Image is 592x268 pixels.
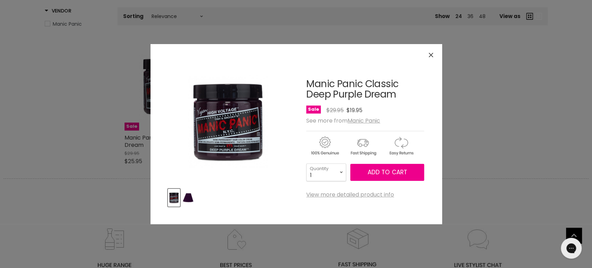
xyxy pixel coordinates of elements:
[306,106,321,114] span: Sale
[188,61,268,182] img: Manic Panic Classic Deep Purple Dream
[168,61,289,182] div: Manic Panic Classic Deep Purple Dream image. Click or Scroll to Zoom.
[383,135,419,157] img: returns.gif
[306,135,343,157] img: genuine.gif
[368,168,407,176] span: Add to cart
[326,106,344,114] span: $29.95
[306,164,346,181] select: Quantity
[423,48,438,62] button: Close
[183,190,194,206] img: Manic Panic Classic Deep Purple Dream
[306,77,398,101] a: Manic Panic Classic Deep Purple Dream
[557,235,585,261] iframe: Gorgias live chat messenger
[344,135,381,157] img: shipping.gif
[306,117,380,125] span: See more from
[167,187,290,207] div: Product thumbnails
[182,189,194,207] button: Manic Panic Classic Deep Purple Dream
[168,189,180,207] button: Manic Panic Classic Deep Purple Dream
[350,164,424,181] button: Add to cart
[348,117,380,125] a: Manic Panic
[169,190,179,206] img: Manic Panic Classic Deep Purple Dream
[346,106,362,114] span: $19.95
[306,192,394,198] a: View more detailed product info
